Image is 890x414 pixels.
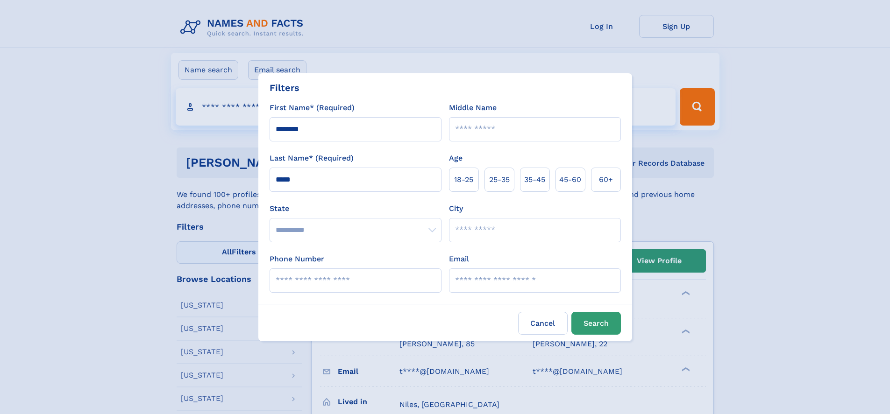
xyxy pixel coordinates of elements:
[571,312,621,335] button: Search
[449,153,463,164] label: Age
[449,253,469,265] label: Email
[449,102,497,113] label: Middle Name
[559,174,581,185] span: 45‑60
[518,312,568,335] label: Cancel
[524,174,545,185] span: 35‑45
[270,253,324,265] label: Phone Number
[270,102,355,113] label: First Name* (Required)
[489,174,510,185] span: 25‑35
[270,153,354,164] label: Last Name* (Required)
[454,174,473,185] span: 18‑25
[270,81,299,95] div: Filters
[599,174,613,185] span: 60+
[449,203,463,214] label: City
[270,203,441,214] label: State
